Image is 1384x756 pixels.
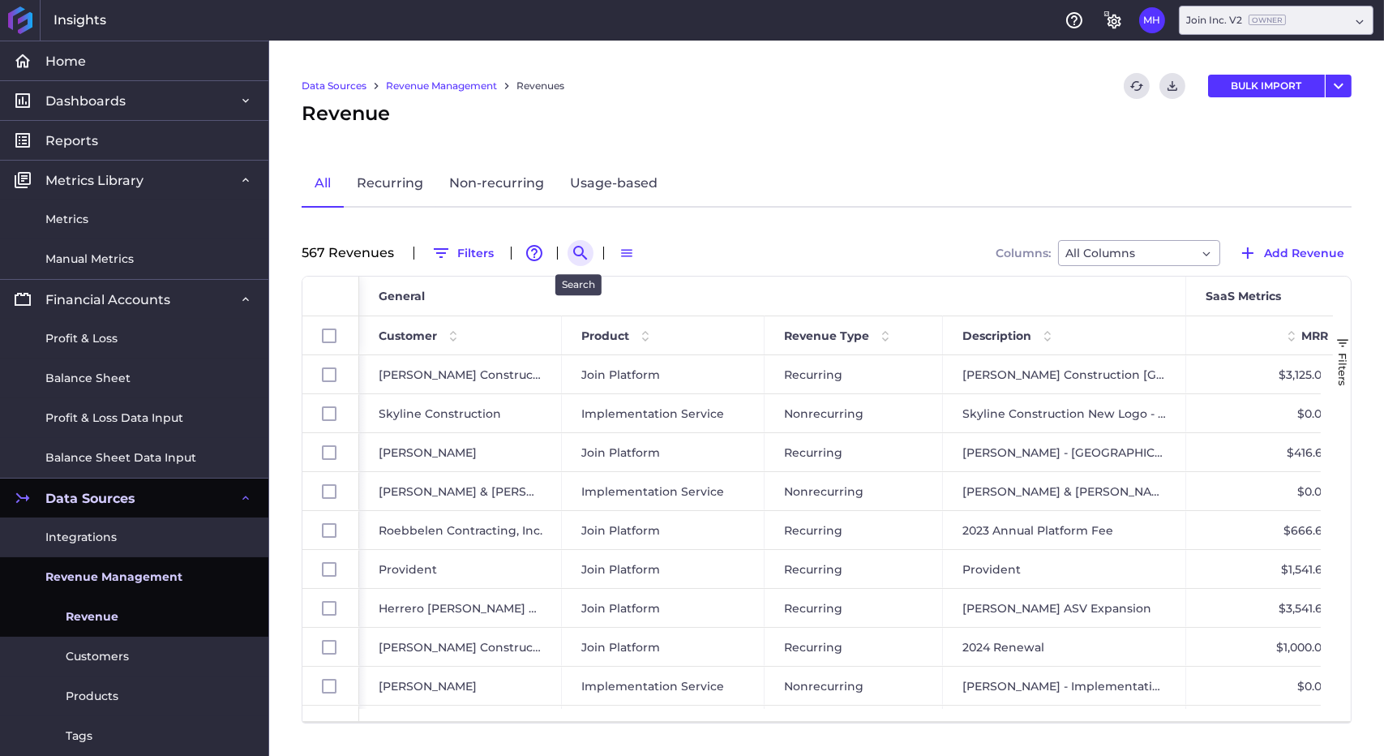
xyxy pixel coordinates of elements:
div: 567 Revenue s [302,247,404,260]
span: Tags [66,728,92,745]
div: Recurring [765,550,943,588]
div: Nonrecurring [765,394,943,432]
span: Financial Accounts [45,291,170,308]
div: Join Inc. V2 [1186,13,1286,28]
a: Revenue Management [386,79,497,93]
div: Recurring [765,706,943,744]
button: BULK IMPORT [1208,75,1325,97]
div: [PERSON_NAME] ASV Expansion [943,589,1186,627]
button: User Menu [1139,7,1165,33]
span: Reports [45,132,98,149]
span: MRR [1301,329,1328,343]
span: SaaS Metrics [1206,289,1281,303]
div: Press SPACE to select this row. [302,355,359,394]
div: Nonrecurring [765,472,943,510]
span: Implementation Service [581,668,724,705]
div: Provident [943,550,1186,588]
div: [PERSON_NAME] - [GEOGRAPHIC_DATA][PERSON_NAME] [943,433,1186,471]
div: Dropdown select [1058,240,1220,266]
span: Provident [379,551,437,588]
a: Revenues [516,79,564,93]
a: Data Sources [302,79,366,93]
span: Revenue [66,608,118,625]
div: Dropdown select [1179,6,1373,35]
span: Revenue [302,99,390,128]
div: $1,000.00 [1186,628,1348,666]
span: Metrics Library [45,172,144,189]
span: Join Platform [581,434,660,471]
span: [PERSON_NAME] & [PERSON_NAME] [379,473,542,510]
span: [PERSON_NAME] Construction [379,356,542,393]
span: Herrero [PERSON_NAME] Webcor, JV [379,590,542,627]
span: Products [66,688,118,705]
div: $0.00 [1186,667,1348,705]
div: $416.67 [1186,433,1348,471]
span: Join Platform [581,356,660,393]
span: Product [581,329,629,343]
button: Search by [568,240,593,266]
div: $3,125.00 [1186,355,1348,393]
span: Integrations [45,529,117,546]
span: Filters [1336,353,1349,386]
div: Recurring [765,355,943,393]
div: $666.67 [1186,511,1348,549]
button: General Settings [1100,7,1126,33]
div: Recurring [765,589,943,627]
div: $1,041.67 [1186,706,1348,744]
div: Press SPACE to select this row. [302,628,359,667]
span: Join Platform [581,551,660,588]
button: Add Revenue [1231,240,1352,266]
div: $0.00 [1186,394,1348,432]
span: General [379,289,425,303]
span: Columns: [996,247,1051,259]
span: Data Sources [45,490,135,507]
div: CDHS Neuro Psych [943,706,1186,744]
button: User Menu [1326,75,1352,97]
div: Press SPACE to select this row. [302,550,359,589]
div: Nonrecurring [765,667,943,705]
span: [PERSON_NAME] [379,707,477,744]
span: Join Platform [581,707,660,744]
div: Press SPACE to select this row. [302,706,359,745]
a: Recurring [344,161,436,208]
span: Dashboards [45,92,126,110]
span: Customers [66,648,129,665]
span: [PERSON_NAME] [379,434,477,471]
button: Refresh [1124,73,1150,99]
span: Profit & Loss [45,330,118,347]
div: [PERSON_NAME] - Implementation [943,667,1186,705]
span: Implementation Service [581,395,724,432]
div: Press SPACE to select this row. [302,394,359,433]
span: Manual Metrics [45,251,134,268]
span: Revenue Management [45,569,182,586]
span: Home [45,53,86,70]
div: Press SPACE to select this row. [302,433,359,472]
div: $1,541.67 [1186,550,1348,588]
span: Roebbelen Contracting, Inc. [379,512,542,549]
span: [PERSON_NAME] [379,668,477,705]
button: Filters [424,240,501,266]
div: Press SPACE to select this row. [302,511,359,550]
a: All [302,161,344,208]
div: Skyline Construction New Logo - Implementation Fee [943,394,1186,432]
span: Join Platform [581,629,660,666]
span: Balance Sheet [45,370,131,387]
span: Metrics [45,211,88,228]
span: Balance Sheet Data Input [45,449,196,466]
div: 2023 Annual Platform Fee [943,511,1186,549]
div: 2024 Renewal [943,628,1186,666]
div: $3,541.67 [1186,589,1348,627]
span: [PERSON_NAME] Construction [379,629,542,666]
span: Revenue Type [784,329,869,343]
a: Usage-based [557,161,671,208]
div: Recurring [765,433,943,471]
span: Join Platform [581,590,660,627]
button: Download [1159,73,1185,99]
span: Implementation Service [581,473,724,510]
ins: Owner [1249,15,1286,25]
div: [PERSON_NAME] Construction [GEOGRAPHIC_DATA] - [DATE] [943,355,1186,393]
div: [PERSON_NAME] & [PERSON_NAME] Implementation [943,472,1186,510]
div: Recurring [765,628,943,666]
a: Non-recurring [436,161,557,208]
span: Join Platform [581,512,660,549]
